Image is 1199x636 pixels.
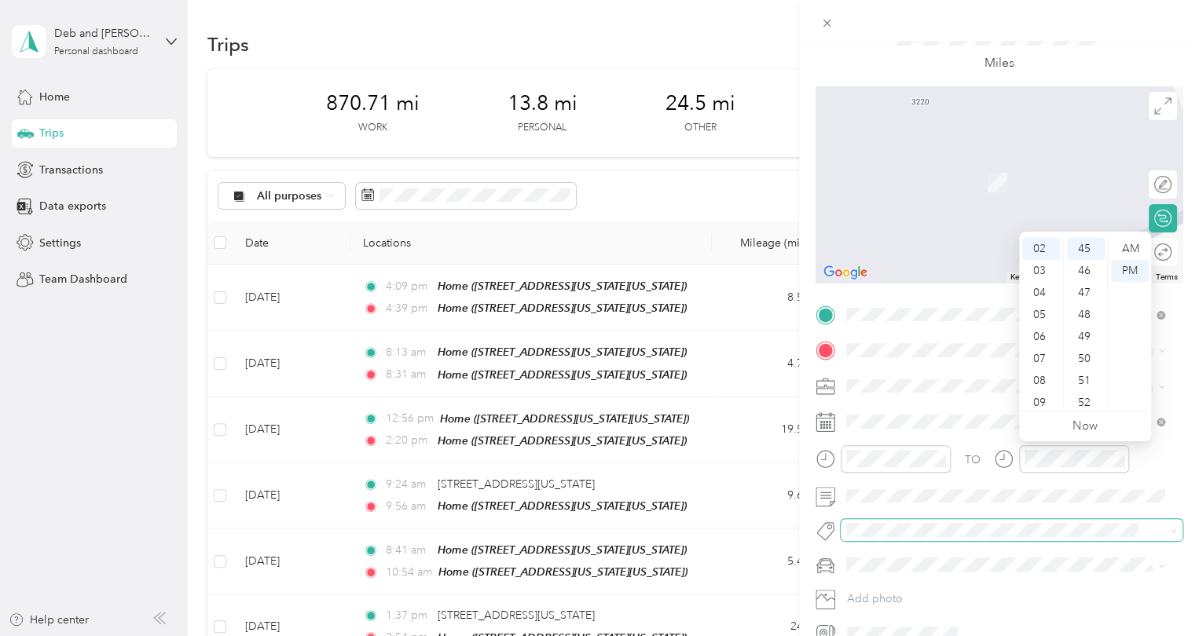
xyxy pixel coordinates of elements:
[1022,282,1060,304] div: 04
[1022,392,1060,414] div: 09
[1067,326,1105,348] div: 49
[1067,304,1105,326] div: 48
[1022,370,1060,392] div: 08
[1067,348,1105,370] div: 50
[1111,548,1199,636] iframe: Everlance-gr Chat Button Frame
[1067,282,1105,304] div: 47
[1022,304,1060,326] div: 05
[1010,272,1078,283] button: Keyboard shortcuts
[1022,348,1060,370] div: 07
[1067,238,1105,260] div: 45
[819,262,871,283] a: Open this area in Google Maps (opens a new window)
[984,53,1014,73] p: Miles
[819,262,871,283] img: Google
[1072,419,1098,433] a: Now
[1022,326,1060,348] div: 06
[1067,392,1105,414] div: 52
[1067,260,1105,282] div: 46
[1022,238,1060,260] div: 02
[841,588,1182,610] button: Add photo
[1111,260,1149,282] div: PM
[1022,260,1060,282] div: 03
[1067,370,1105,392] div: 51
[1111,238,1149,260] div: AM
[965,451,981,468] div: TO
